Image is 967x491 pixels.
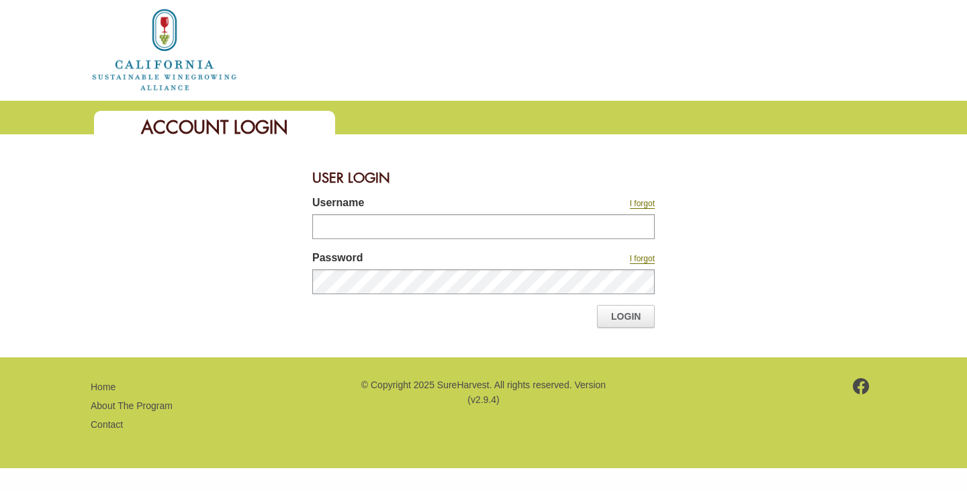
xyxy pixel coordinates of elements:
a: Login [597,305,655,328]
label: Password [312,250,534,269]
a: Home [91,382,116,392]
img: logo_cswa2x.png [91,7,238,93]
span: Account Login [141,116,288,139]
img: footer-facebook.png [853,378,870,394]
a: I forgot [630,199,655,209]
a: About The Program [91,400,173,411]
label: Username [312,195,534,214]
p: © Copyright 2025 SureHarvest. All rights reserved. Version (v2.9.4) [359,377,608,408]
a: Contact [91,419,123,430]
a: Home [91,43,238,54]
div: User Login [312,161,655,195]
a: I forgot [630,254,655,264]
